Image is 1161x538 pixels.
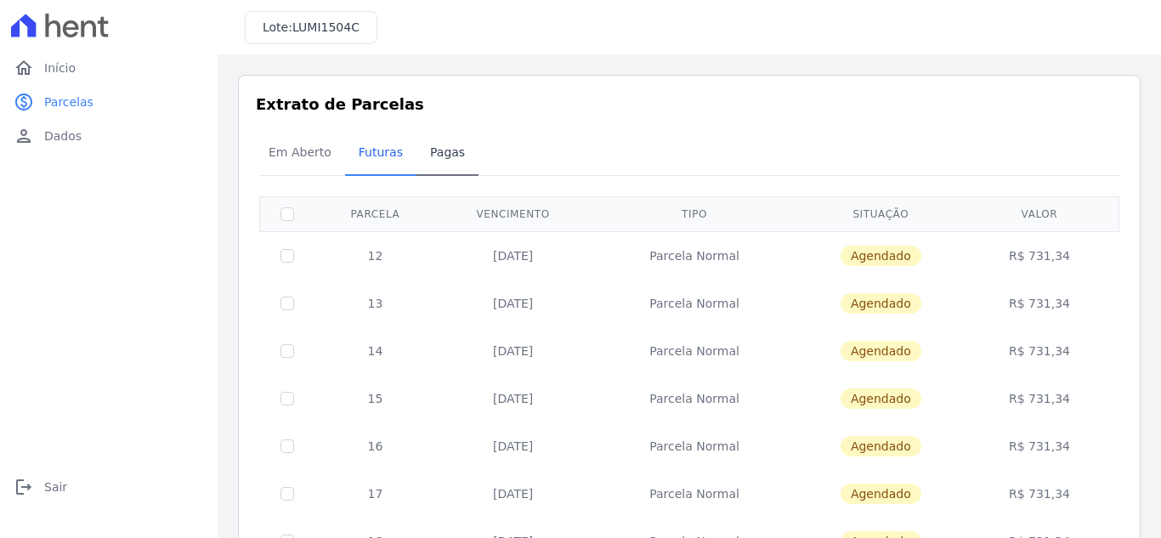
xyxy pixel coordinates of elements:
[841,484,921,504] span: Agendado
[590,196,798,231] th: Tipo
[841,436,921,456] span: Agendado
[436,422,591,470] td: [DATE]
[436,375,591,422] td: [DATE]
[963,327,1116,375] td: R$ 731,34
[14,477,34,497] i: logout
[314,375,436,422] td: 15
[256,93,1123,116] h3: Extrato de Parcelas
[436,231,591,280] td: [DATE]
[590,470,798,518] td: Parcela Normal
[314,470,436,518] td: 17
[436,327,591,375] td: [DATE]
[263,19,360,37] h3: Lote:
[590,231,798,280] td: Parcela Normal
[348,135,413,169] span: Futuras
[255,132,345,176] a: Em Aberto
[590,327,798,375] td: Parcela Normal
[314,422,436,470] td: 16
[314,280,436,327] td: 13
[14,58,34,78] i: home
[7,119,211,153] a: personDados
[963,470,1116,518] td: R$ 731,34
[44,479,67,496] span: Sair
[436,196,591,231] th: Vencimento
[436,470,591,518] td: [DATE]
[963,280,1116,327] td: R$ 731,34
[44,93,93,110] span: Parcelas
[841,388,921,409] span: Agendado
[292,20,360,34] span: LUMI1504C
[590,375,798,422] td: Parcela Normal
[314,196,436,231] th: Parcela
[7,470,211,504] a: logoutSair
[44,127,82,144] span: Dados
[590,422,798,470] td: Parcela Normal
[420,135,475,169] span: Pagas
[14,126,34,146] i: person
[44,59,76,76] span: Início
[590,280,798,327] td: Parcela Normal
[963,422,1116,470] td: R$ 731,34
[345,132,416,176] a: Futuras
[314,231,436,280] td: 12
[841,293,921,314] span: Agendado
[314,327,436,375] td: 14
[963,375,1116,422] td: R$ 731,34
[258,135,342,169] span: Em Aberto
[7,85,211,119] a: paidParcelas
[963,196,1116,231] th: Valor
[7,51,211,85] a: homeInício
[963,231,1116,280] td: R$ 731,34
[799,196,963,231] th: Situação
[416,132,479,176] a: Pagas
[436,280,591,327] td: [DATE]
[14,92,34,112] i: paid
[841,246,921,266] span: Agendado
[841,341,921,361] span: Agendado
